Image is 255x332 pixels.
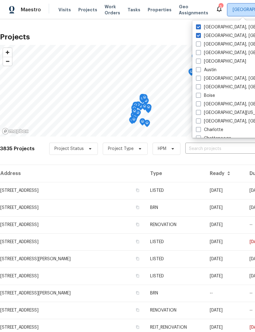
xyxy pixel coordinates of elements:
td: BRN [145,199,205,216]
div: 5 [219,4,223,10]
label: Boise [196,93,215,99]
div: Map marker [131,104,138,114]
button: Zoom in [3,48,12,57]
label: [GEOGRAPHIC_DATA] [196,58,246,64]
td: LISTED [145,268,205,285]
td: [DATE] [205,233,245,250]
div: Map marker [144,120,150,129]
td: -- [205,285,245,302]
button: Copy Address [135,222,140,227]
td: [DATE] [205,216,245,233]
button: Copy Address [135,205,140,210]
button: Copy Address [135,239,140,244]
td: LISTED [145,250,205,268]
td: BRN [145,285,205,302]
td: RENOVATION [145,302,205,319]
span: Visits [58,7,71,13]
button: Copy Address [135,324,140,330]
label: Charlotte [196,127,223,133]
a: Mapbox homepage [2,128,29,135]
label: Austin [196,67,216,73]
td: LISTED [145,182,205,199]
div: Map marker [142,94,148,104]
div: Map marker [142,103,148,112]
div: Map marker [146,104,152,113]
td: [DATE] [205,182,245,199]
button: Zoom out [3,57,12,66]
td: [DATE] [205,302,245,319]
span: Work Orders [105,4,120,16]
span: Project Status [54,146,84,152]
div: Map marker [139,118,146,128]
div: Map marker [139,94,146,103]
button: Copy Address [135,307,140,313]
div: Map marker [139,95,146,104]
td: [DATE] [205,199,245,216]
th: Type [145,165,205,182]
button: Copy Address [135,256,140,261]
td: [DATE] [205,250,245,268]
div: Map marker [131,116,137,126]
span: HPM [158,146,166,152]
div: Map marker [131,108,138,117]
button: Copy Address [135,188,140,193]
div: Map marker [192,71,198,81]
div: Map marker [192,53,198,62]
td: LISTED [145,233,205,250]
button: Copy Address [135,273,140,279]
th: Ready [205,165,245,182]
span: Properties [148,7,172,13]
td: [DATE] [205,268,245,285]
span: Geo Assignments [179,4,208,16]
div: Map marker [132,102,139,111]
div: Map marker [129,117,135,126]
div: Map marker [131,105,137,114]
label: Chattanooga [196,135,231,141]
span: Project Type [108,146,134,152]
div: Map marker [131,112,137,121]
div: Map marker [135,109,141,119]
span: Projects [78,7,97,13]
td: RENOVATION [145,216,205,233]
div: Map marker [188,68,194,78]
span: Maestro [21,7,41,13]
div: Map marker [135,101,141,111]
button: Copy Address [135,290,140,296]
span: Tasks [127,8,140,12]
